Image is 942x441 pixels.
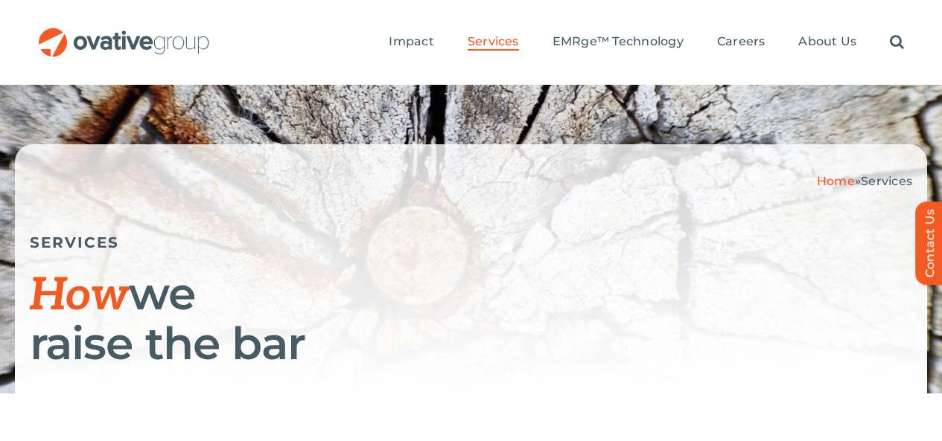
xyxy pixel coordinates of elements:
[389,34,433,49] span: Impact
[553,34,684,49] span: EMRge™ Technology
[30,234,912,251] h5: SERVICES
[553,34,684,51] a: EMRge™ Technology
[37,26,211,40] a: OG_Full_horizontal_RGB
[30,270,912,367] h1: we raise the bar
[389,34,433,51] a: Impact
[468,34,519,49] span: Services
[468,34,519,51] a: Services
[817,174,855,188] a: Home
[717,34,766,49] span: Careers
[890,34,904,51] a: Search
[30,269,129,323] span: How
[817,174,912,188] span: »
[798,34,856,49] span: About Us
[861,174,912,188] span: Services
[717,34,766,51] a: Careers
[389,19,904,66] nav: Menu
[798,34,856,51] a: About Us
